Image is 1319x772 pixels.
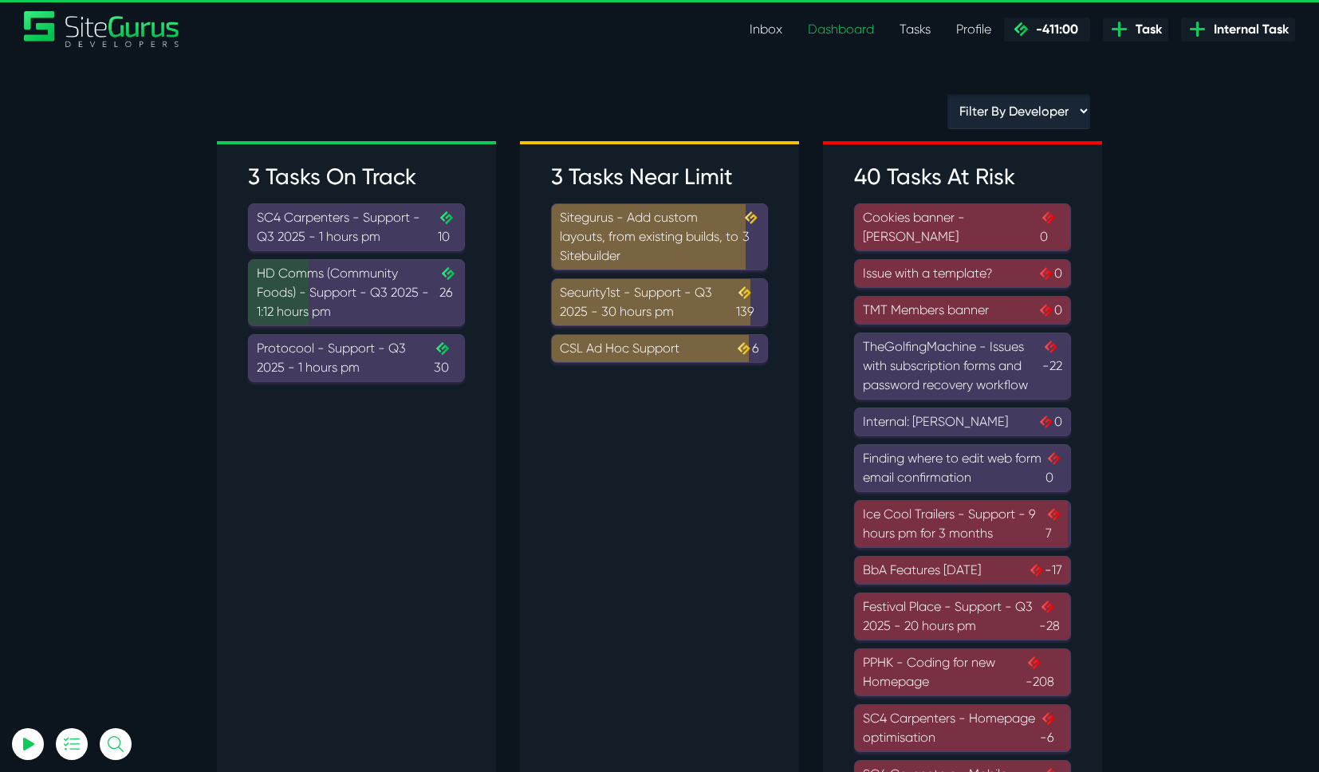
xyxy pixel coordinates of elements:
a: SC4 Carpenters - Support - Q3 2025 - 1 hours pm10 [248,203,465,251]
a: Tasks [887,14,943,45]
span: 10 [438,208,456,246]
span: Task [1129,20,1162,39]
span: -208 [1026,653,1062,691]
div: TMT Members banner [863,301,1062,320]
div: PPHK - Coding for new Homepage [863,653,1062,691]
span: 0 [1045,449,1062,487]
a: Sitegurus - Add custom layouts, from existing builds, to Sitebuilder3 [551,203,768,270]
span: -22 [1042,337,1062,395]
h3: 3 Tasks On Track [248,163,465,191]
a: SiteGurus [24,11,180,47]
a: Protocool - Support - Q3 2025 - 1 hours pm30 [248,334,465,382]
a: Internal: [PERSON_NAME]0 [854,408,1071,436]
div: Security1st - Support - Q3 2025 - 30 hours pm [560,283,759,321]
span: -6 [1040,709,1062,747]
div: SC4 Carpenters - Homepage optimisation [863,709,1062,747]
div: Finding where to edit web form email confirmation [863,449,1062,487]
div: TheGolfingMachine - Issues with subscription forms and password recovery workflow [863,337,1062,395]
span: 7 [1045,505,1062,543]
span: 0 [1037,412,1062,431]
span: 0 [1037,264,1062,283]
a: Issue with a template?0 [854,259,1071,288]
div: BbA Features [DATE] [863,561,1062,580]
span: -28 [1039,597,1062,636]
span: 3 [742,208,759,266]
div: Festival Place - Support - Q3 2025 - 20 hours pm [863,597,1062,636]
a: Security1st - Support - Q3 2025 - 30 hours pm139 [551,278,768,326]
a: TheGolfingMachine - Issues with subscription forms and password recovery workflow-22 [854,333,1071,400]
a: Ice Cool Trailers - Support - 9 hours pm for 3 months7 [854,500,1071,548]
a: Finding where to edit web form email confirmation0 [854,444,1071,492]
a: PPHK - Coding for new Homepage-208 [854,648,1071,696]
div: Ice Cool Trailers - Support - 9 hours pm for 3 months [863,505,1062,543]
a: Task [1103,18,1168,41]
span: -17 [1028,561,1062,580]
h3: 40 Tasks At Risk [854,163,1071,191]
div: Protocool - Support - Q3 2025 - 1 hours pm [257,339,456,377]
a: -411:00 [1004,18,1090,41]
h3: 3 Tasks Near Limit [551,163,768,191]
div: Internal: [PERSON_NAME] [863,412,1062,431]
span: Internal Task [1207,20,1289,39]
span: 30 [434,339,456,377]
div: SC4 Carpenters - Support - Q3 2025 - 1 hours pm [257,208,456,246]
span: -411:00 [1030,22,1078,37]
a: Inbox [737,14,795,45]
a: Dashboard [795,14,887,45]
a: TMT Members banner0 [854,296,1071,325]
a: SC4 Carpenters - Homepage optimisation-6 [854,704,1071,752]
a: CSL Ad Hoc Support6 [551,334,768,363]
span: 0 [1037,301,1062,320]
div: Cookies banner - [PERSON_NAME] [863,208,1062,246]
a: Profile [943,14,1004,45]
a: BbA Features [DATE]-17 [854,556,1071,585]
div: Sitegurus - Add custom layouts, from existing builds, to Sitebuilder [560,208,759,266]
a: Internal Task [1181,18,1295,41]
span: 0 [1040,208,1062,246]
span: 26 [439,264,456,321]
div: HD Comms (Community Foods) - Support - Q3 2025 - 1:12 hours pm [257,264,456,321]
a: Festival Place - Support - Q3 2025 - 20 hours pm-28 [854,593,1071,640]
div: CSL Ad Hoc Support [560,339,759,358]
span: 6 [735,339,759,358]
div: Issue with a template? [863,264,1062,283]
img: Sitegurus Logo [24,11,180,47]
a: HD Comms (Community Foods) - Support - Q3 2025 - 1:12 hours pm26 [248,259,465,326]
span: 139 [736,283,759,321]
a: Cookies banner - [PERSON_NAME]0 [854,203,1071,251]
